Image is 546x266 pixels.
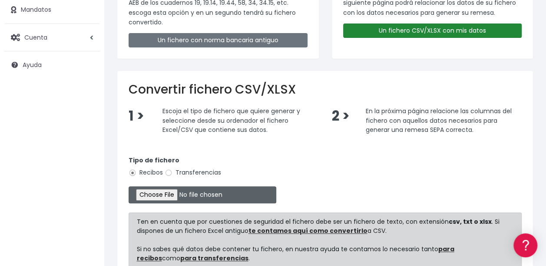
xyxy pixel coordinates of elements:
label: Transferencias [165,168,221,177]
a: Un fichero con norma bancaria antiguo [129,33,308,47]
a: para transferencias [180,254,248,263]
span: 1 > [129,107,144,125]
a: Mandatos [4,1,100,19]
strong: Tipo de fichero [129,156,179,165]
a: para recibos [137,245,454,263]
span: Ayuda [23,61,42,69]
span: En la próxima página relacione las columnas del fichero con aquellos datos necesarios para genera... [365,107,511,134]
a: Cuenta [4,28,100,47]
a: Ayuda [4,56,100,74]
span: Escoja el tipo de fichero que quiere generar y seleccione desde su ordenador el fichero Excel/CSV... [162,107,300,134]
a: Un fichero CSV/XLSX con mis datos [343,24,522,38]
span: 2 > [331,107,349,125]
label: Recibos [129,168,163,177]
h2: Convertir fichero CSV/XLSX [129,82,522,97]
strong: csv, txt o xlsx [449,217,492,226]
a: te contamos aquí como convertirlo [248,226,367,235]
span: Cuenta [24,33,47,41]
